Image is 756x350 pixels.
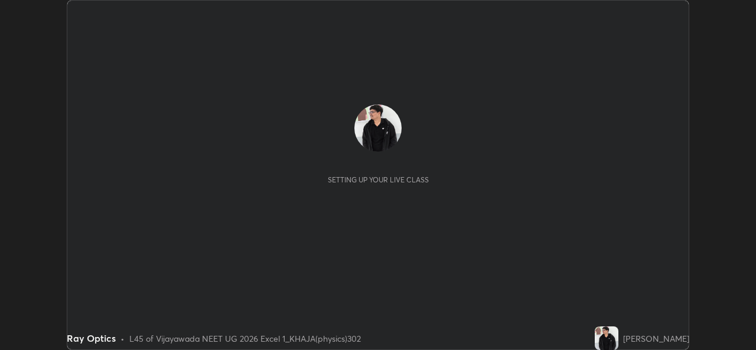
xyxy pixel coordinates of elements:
div: L45 of Vijayawada NEET UG 2026 Excel 1_KHAJA(physics)302 [129,332,361,345]
img: 4766bca9ca784790842c9214940fd31b.jpg [595,326,618,350]
div: Ray Optics [67,331,116,345]
img: 4766bca9ca784790842c9214940fd31b.jpg [354,104,402,152]
div: • [120,332,125,345]
div: [PERSON_NAME] [623,332,689,345]
div: Setting up your live class [328,175,429,184]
